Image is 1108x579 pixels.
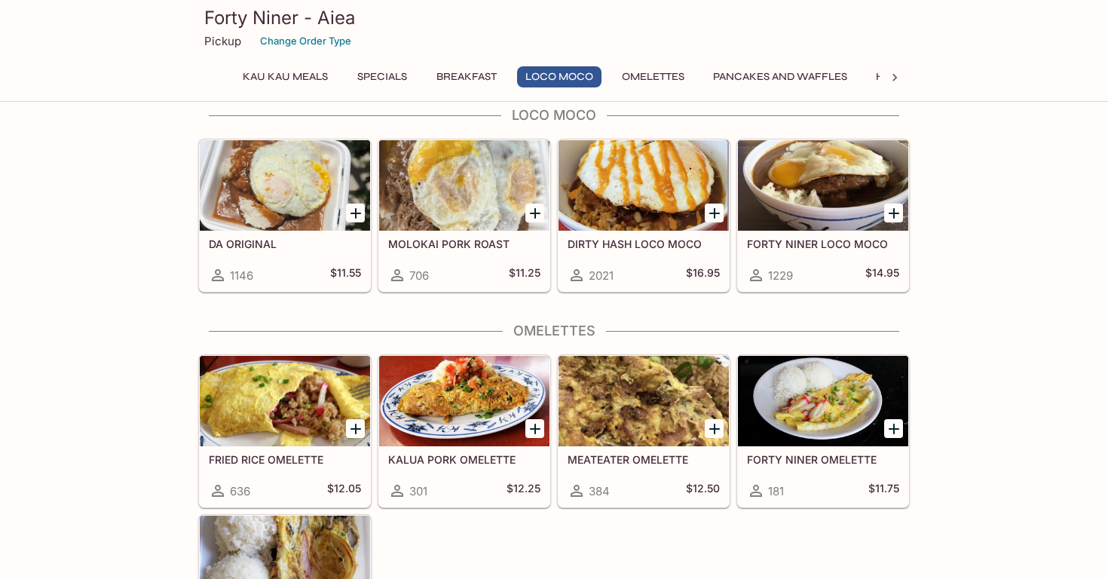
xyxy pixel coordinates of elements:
div: DA ORIGINAL [200,140,370,231]
h5: $14.95 [865,266,899,284]
h4: Omelettes [198,323,910,339]
div: FORTY NINER OMELETTE [738,356,908,446]
h5: KALUA PORK OMELETTE [388,453,540,466]
span: 2021 [589,268,614,283]
button: Specials [348,66,416,87]
span: 636 [230,484,250,498]
button: Omelettes [614,66,693,87]
h5: MOLOKAI PORK ROAST [388,237,540,250]
a: MEATEATER OMELETTE384$12.50 [558,355,730,507]
span: 706 [409,268,429,283]
button: Add MEATEATER OMELETTE [705,419,724,438]
a: FRIED RICE OMELETTE636$12.05 [199,355,371,507]
h4: Loco Moco [198,107,910,124]
p: Pickup [204,34,241,48]
a: KALUA PORK OMELETTE301$12.25 [378,355,550,507]
h5: DA ORIGINAL [209,237,361,250]
h5: $12.25 [507,482,540,500]
h5: $12.05 [327,482,361,500]
h5: $12.50 [686,482,720,500]
button: Add FORTY NINER LOCO MOCO [884,204,903,222]
button: Pancakes and Waffles [705,66,855,87]
h5: $16.95 [686,266,720,284]
button: Loco Moco [517,66,601,87]
button: Kau Kau Meals [234,66,336,87]
h5: $11.55 [330,266,361,284]
h5: MEATEATER OMELETTE [568,453,720,466]
span: 1146 [230,268,253,283]
span: 384 [589,484,610,498]
a: MOLOKAI PORK ROAST706$11.25 [378,139,550,292]
button: Add MOLOKAI PORK ROAST [525,204,544,222]
div: KALUA PORK OMELETTE [379,356,549,446]
span: 1229 [768,268,793,283]
span: 301 [409,484,427,498]
div: FRIED RICE OMELETTE [200,356,370,446]
h5: DIRTY HASH LOCO MOCO [568,237,720,250]
h3: Forty Niner - Aiea [204,6,904,29]
button: Add DA ORIGINAL [346,204,365,222]
a: FORTY NINER LOCO MOCO1229$14.95 [737,139,909,292]
div: MEATEATER OMELETTE [559,356,729,446]
button: Add DIRTY HASH LOCO MOCO [705,204,724,222]
button: Breakfast [428,66,505,87]
div: DIRTY HASH LOCO MOCO [559,140,729,231]
h5: $11.75 [868,482,899,500]
a: DIRTY HASH LOCO MOCO2021$16.95 [558,139,730,292]
button: Hawaiian Style French Toast [868,66,1054,87]
div: MOLOKAI PORK ROAST [379,140,549,231]
h5: FRIED RICE OMELETTE [209,453,361,466]
button: Add FORTY NINER OMELETTE [884,419,903,438]
button: Add KALUA PORK OMELETTE [525,419,544,438]
h5: FORTY NINER OMELETTE [747,453,899,466]
div: FORTY NINER LOCO MOCO [738,140,908,231]
a: DA ORIGINAL1146$11.55 [199,139,371,292]
button: Add FRIED RICE OMELETTE [346,419,365,438]
a: FORTY NINER OMELETTE181$11.75 [737,355,909,507]
h5: $11.25 [509,266,540,284]
button: Change Order Type [253,29,358,53]
h5: FORTY NINER LOCO MOCO [747,237,899,250]
span: 181 [768,484,784,498]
